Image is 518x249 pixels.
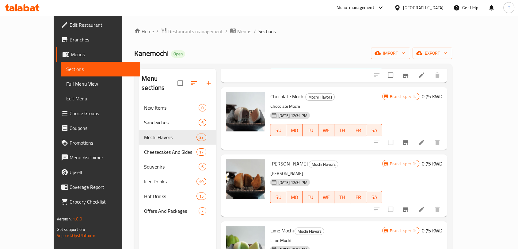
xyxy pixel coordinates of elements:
div: [GEOGRAPHIC_DATA] [403,4,444,11]
a: Menus [56,47,140,62]
button: Add section [201,76,216,91]
span: SU [273,126,284,135]
p: Lime Mochi [270,237,382,244]
span: Select to update [384,69,397,82]
button: delete [430,135,445,150]
button: TU [303,191,318,203]
span: Edit Restaurant [70,21,135,29]
p: [PERSON_NAME] [270,170,382,177]
span: Branches [70,36,135,43]
div: Sandwiches6 [139,115,216,130]
span: Sort sections [187,76,201,91]
span: MO [289,126,300,135]
span: Mochi Flavors [306,94,334,101]
h6: 0.75 KWD [422,226,442,235]
span: 40 [197,179,206,185]
span: import [376,49,405,57]
button: FR [350,124,366,136]
span: WE [321,126,332,135]
button: SU [270,124,286,136]
span: 33 [197,134,206,140]
button: FR [350,191,366,203]
span: Mochi Flavors [295,228,324,235]
span: 6 [199,164,206,170]
div: Hot Drinks15 [139,189,216,204]
span: Menus [237,28,251,35]
button: export [413,48,452,59]
span: Grocery Checklist [70,198,135,205]
a: Support.OpsPlatform [57,231,96,239]
span: TU [305,126,316,135]
span: Mochi Flavors [144,134,196,141]
button: SA [366,124,382,136]
span: Menus [71,51,135,58]
span: 17 [197,149,206,155]
li: / [254,28,256,35]
img: Chocolate Mochi [226,92,265,131]
span: 6 [199,120,206,126]
span: 1.0.0 [73,215,82,223]
div: Iced Drinks40 [139,174,216,189]
span: Branch specific [387,94,419,99]
div: New Items0 [139,100,216,115]
button: import [371,48,410,59]
button: MO [286,124,302,136]
span: SA [369,126,380,135]
span: SU [273,193,284,202]
span: Mochi Flavors [309,161,338,168]
div: Cheesecakes And Sides17 [139,145,216,159]
span: Menu disclaimer [70,154,135,161]
span: TU [305,193,316,202]
span: Sandwiches [144,119,199,126]
span: Branch specific [387,228,419,234]
span: Select to update [384,203,397,216]
span: Lime Mochi [270,226,293,235]
a: Grocery Checklist [56,194,140,209]
h6: 0.75 KWD [422,159,442,168]
button: WE [318,124,334,136]
span: 15 [197,193,206,199]
a: Choice Groups [56,106,140,121]
div: Mochi Flavors [295,228,324,235]
span: Kanemochi [134,46,169,60]
span: Branch specific [387,161,419,167]
a: Edit menu item [418,72,425,79]
span: Hot Drinks [144,193,196,200]
h6: 0.75 KWD [422,92,442,101]
a: Full Menu View [61,76,140,91]
li: / [225,28,227,35]
nav: breadcrumb [134,27,452,35]
button: Branch-specific-item [398,68,413,83]
button: TH [334,191,350,203]
div: items [199,163,206,170]
span: Coverage Report [70,183,135,191]
span: Souvenirs [144,163,199,170]
span: FR [353,193,364,202]
a: Sections [61,62,140,76]
span: export [417,49,447,57]
h2: Menu sections [142,74,177,92]
button: delete [430,68,445,83]
span: Cheesecakes And Sides [144,148,196,156]
button: TH [334,124,350,136]
span: Upsell [70,169,135,176]
li: / [156,28,158,35]
button: delete [430,202,445,217]
span: FR [353,126,364,135]
div: Mochi Flavors33 [139,130,216,145]
a: Coupons [56,121,140,135]
button: SU [270,191,286,203]
a: Upsell [56,165,140,180]
a: Menu disclaimer [56,150,140,165]
a: Home [134,28,154,35]
nav: Menu sections [139,98,216,221]
span: Select all sections [174,77,187,90]
div: Menu-management [337,4,374,11]
span: Select to update [384,136,397,149]
button: MO [286,191,302,203]
a: Promotions [56,135,140,150]
a: Edit menu item [418,139,425,146]
button: WE [318,191,334,203]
